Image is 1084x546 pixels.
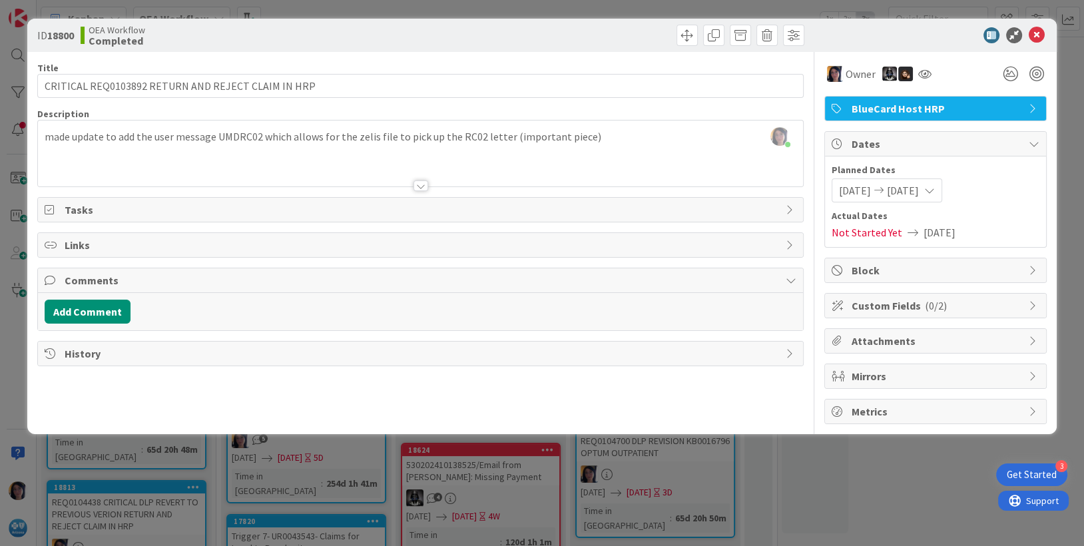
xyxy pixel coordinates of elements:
[65,272,780,288] span: Comments
[1007,468,1057,481] div: Get Started
[827,66,843,82] img: TC
[924,224,955,240] span: [DATE]
[852,368,1022,384] span: Mirrors
[1055,460,1067,472] div: 3
[996,463,1067,486] div: Open Get Started checklist, remaining modules: 3
[45,129,797,144] p: made update to add the user message UMDRC02 which allows for the zelis file to pick up the RC02 l...
[65,237,780,253] span: Links
[89,25,145,35] span: OEA Workflow
[37,27,74,43] span: ID
[852,136,1022,152] span: Dates
[45,300,131,324] button: Add Comment
[852,333,1022,349] span: Attachments
[852,298,1022,314] span: Custom Fields
[852,404,1022,419] span: Metrics
[852,101,1022,117] span: BlueCard Host HRP
[832,224,902,240] span: Not Started Yet
[898,67,913,81] img: ZB
[887,182,919,198] span: [DATE]
[28,2,61,18] span: Support
[37,108,89,120] span: Description
[65,346,780,362] span: History
[882,67,897,81] img: KG
[925,299,947,312] span: ( 0/2 )
[65,202,780,218] span: Tasks
[852,262,1022,278] span: Block
[846,66,876,82] span: Owner
[832,163,1039,177] span: Planned Dates
[47,29,74,42] b: 18800
[37,62,59,74] label: Title
[37,74,804,98] input: type card name here...
[832,209,1039,223] span: Actual Dates
[770,127,789,146] img: 6opDD3BK3MiqhSbxlYhxNxWf81ilPuNy.jpg
[839,182,871,198] span: [DATE]
[89,35,145,46] b: Completed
